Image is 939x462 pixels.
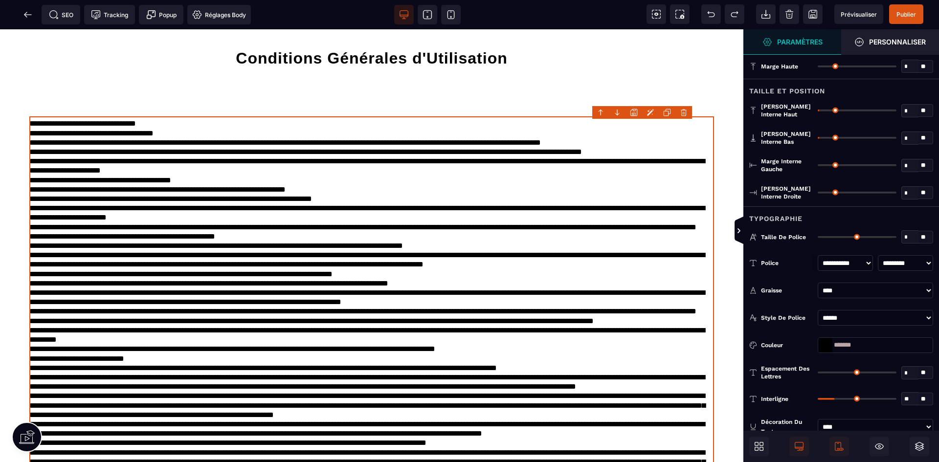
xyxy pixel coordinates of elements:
[18,5,38,24] span: Retour
[870,437,889,456] span: Masquer le bloc
[803,4,823,24] span: Enregistrer
[761,395,788,403] span: Interligne
[441,5,461,24] span: Voir mobile
[743,79,939,97] div: Taille et position
[725,4,744,24] span: Rétablir
[756,4,776,24] span: Importer
[743,29,841,55] span: Ouvrir le gestionnaire de styles
[192,10,246,20] span: Réglages Body
[42,5,80,24] span: Métadata SEO
[761,286,813,295] div: Graisse
[187,5,251,24] span: Favicon
[91,10,128,20] span: Tracking
[394,5,414,24] span: Voir bureau
[841,29,939,55] span: Ouvrir le gestionnaire de styles
[869,38,926,45] strong: Personnaliser
[139,5,183,24] span: Créer une alerte modale
[49,10,73,20] span: SEO
[761,157,813,173] span: Marge interne gauche
[761,313,813,323] div: Style de police
[15,15,729,43] h1: Conditions Générales d'Utilisation
[670,4,690,24] span: Capture d'écran
[841,11,877,18] span: Prévisualiser
[834,4,883,24] span: Aperçu
[743,217,753,246] span: Afficher les vues
[761,130,813,146] span: [PERSON_NAME] interne bas
[749,437,769,456] span: Ouvrir les blocs
[889,4,923,24] span: Enregistrer le contenu
[789,437,809,456] span: Afficher le desktop
[701,4,721,24] span: Défaire
[84,5,135,24] span: Code de suivi
[761,340,813,350] div: Couleur
[761,185,813,200] span: [PERSON_NAME] interne droite
[743,206,939,224] div: Typographie
[910,437,929,456] span: Ouvrir les calques
[829,437,849,456] span: Afficher le mobile
[761,63,798,70] span: Marge haute
[761,258,813,268] div: Police
[761,103,813,118] span: [PERSON_NAME] interne haut
[761,233,806,241] span: Taille de police
[146,10,177,20] span: Popup
[761,417,813,437] div: Décoration du texte
[418,5,437,24] span: Voir tablette
[896,11,916,18] span: Publier
[777,38,823,45] strong: Paramètres
[647,4,666,24] span: Voir les composants
[761,365,813,380] span: Espacement des lettres
[780,4,799,24] span: Nettoyage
